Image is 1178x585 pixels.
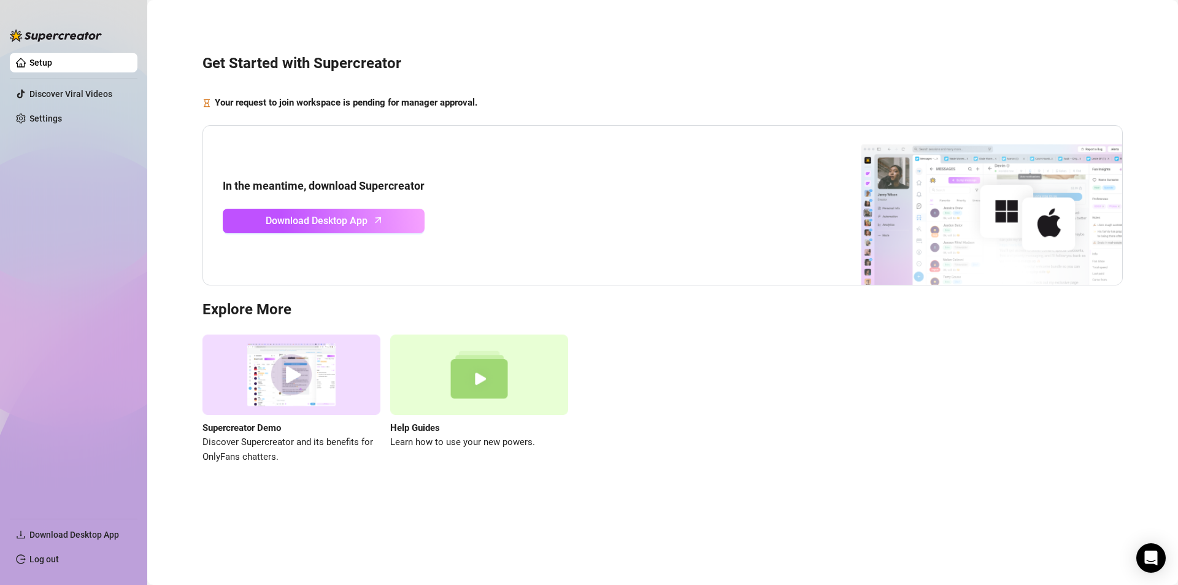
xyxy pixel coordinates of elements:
a: Discover Viral Videos [29,89,112,99]
span: download [16,530,26,540]
span: Download Desktop App [266,213,368,228]
h3: Get Started with Supercreator [202,54,1123,74]
strong: Help Guides [390,422,440,433]
img: logo-BBDzfeDw.svg [10,29,102,42]
span: hourglass [202,96,211,110]
span: Learn how to use your new powers. [390,435,568,450]
a: Download Desktop Apparrow-up [223,209,425,233]
div: Open Intercom Messenger [1136,543,1166,573]
a: Log out [29,554,59,564]
img: download app [815,126,1122,285]
img: supercreator demo [202,335,380,415]
img: help guides [390,335,568,415]
strong: Supercreator Demo [202,422,281,433]
a: Supercreator DemoDiscover Supercreator and its benefits for OnlyFans chatters. [202,335,380,464]
strong: In the meantime, download Supercreator [223,179,425,192]
span: Download Desktop App [29,530,119,540]
strong: Your request to join workspace is pending for manager approval. [215,97,477,108]
a: Setup [29,58,52,68]
span: Discover Supercreator and its benefits for OnlyFans chatters. [202,435,380,464]
span: arrow-up [371,213,385,227]
h3: Explore More [202,300,1123,320]
a: Settings [29,114,62,123]
a: Help GuidesLearn how to use your new powers. [390,335,568,464]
